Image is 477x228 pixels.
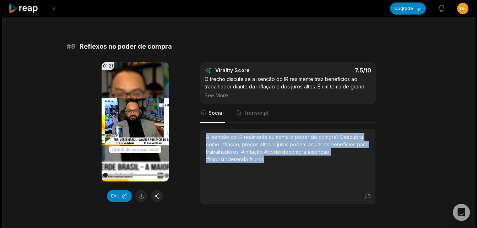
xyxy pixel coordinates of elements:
[453,204,470,221] div: Open Intercom Messenger
[215,67,292,74] div: Virality Score
[208,109,224,116] span: Social
[295,67,371,74] div: 7.5 /10
[205,75,371,99] div: O trecho discute se a isenção do IR realmente traz benefícios ao trabalhador diante da inflação e...
[244,109,269,116] span: Transcript
[205,92,371,99] div: See More
[80,42,172,51] span: Reflexos no poder de compra
[102,62,169,181] video: Your browser does not support mp4 format.
[107,190,132,202] button: Edit
[67,42,75,51] span: # 8
[200,104,376,123] nav: Tabs
[390,2,426,15] button: Upgrade
[206,133,370,163] div: A isenção do IR realmente aumenta o poder de compra? Descubra como inflação, preços altos e juros...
